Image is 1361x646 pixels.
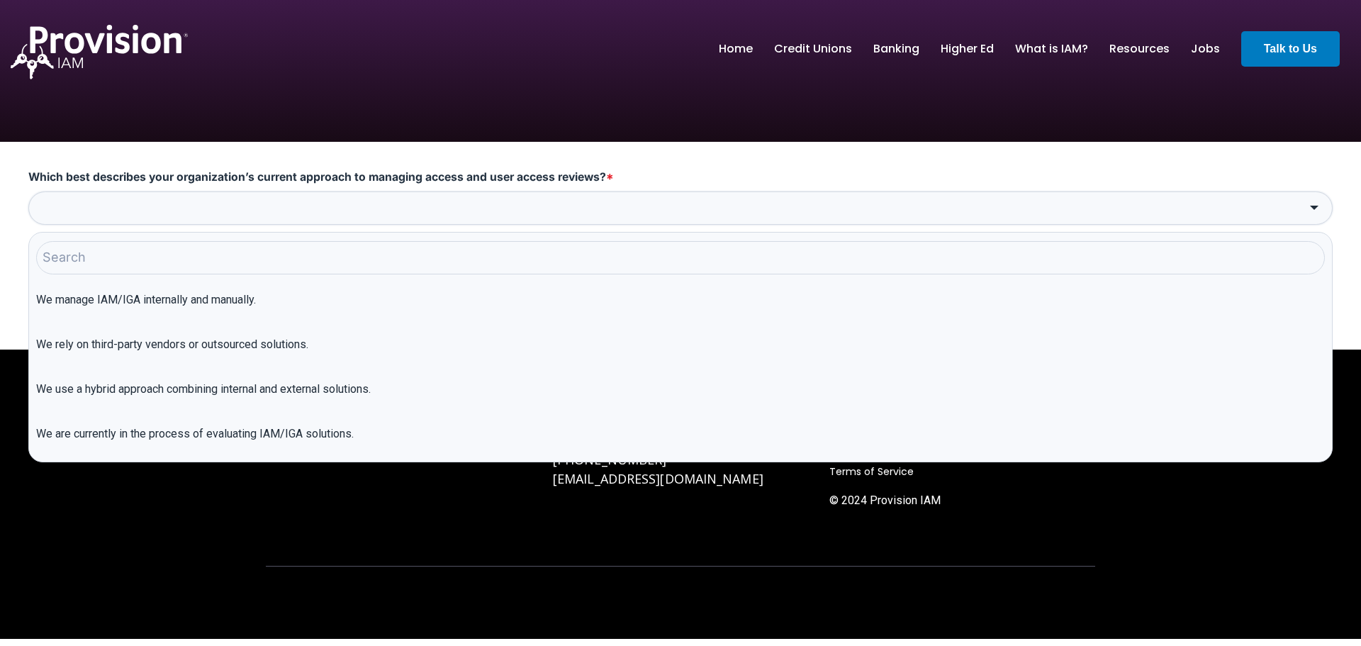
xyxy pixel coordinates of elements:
[829,464,914,479] span: Terms of Service
[29,417,1332,451] li: We are currently in the process of evaluating IAM/IGA solutions.
[829,463,921,480] a: Terms of Service
[29,283,1332,317] li: We manage IAM/IGA internally and manually.
[1015,37,1088,61] a: What is IAM?
[11,25,188,79] img: ProvisionIAM-Logo-White
[28,170,606,184] span: Which best describes your organization’s current approach to managing access and user access revi...
[553,451,666,468] a: [PHONE_NUMBER]
[553,470,763,487] a: [EMAIL_ADDRESS][DOMAIN_NAME]
[708,26,1231,72] nav: menu
[1264,43,1317,55] strong: Talk to Us
[1109,37,1170,61] a: Resources
[719,37,753,61] a: Home
[1241,31,1340,67] a: Talk to Us
[829,494,941,507] span: © 2024 Provision IAM
[873,37,919,61] a: Banking
[36,241,1325,274] input: Search
[774,37,852,61] a: Credit Unions
[29,328,1332,362] li: We rely on third-party vendors or outsourced solutions.
[1191,37,1220,61] a: Jobs
[829,434,1085,516] div: Navigation Menu
[941,37,994,61] a: Higher Ed
[29,372,1332,406] li: We use a hybrid approach combining internal and external solutions.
